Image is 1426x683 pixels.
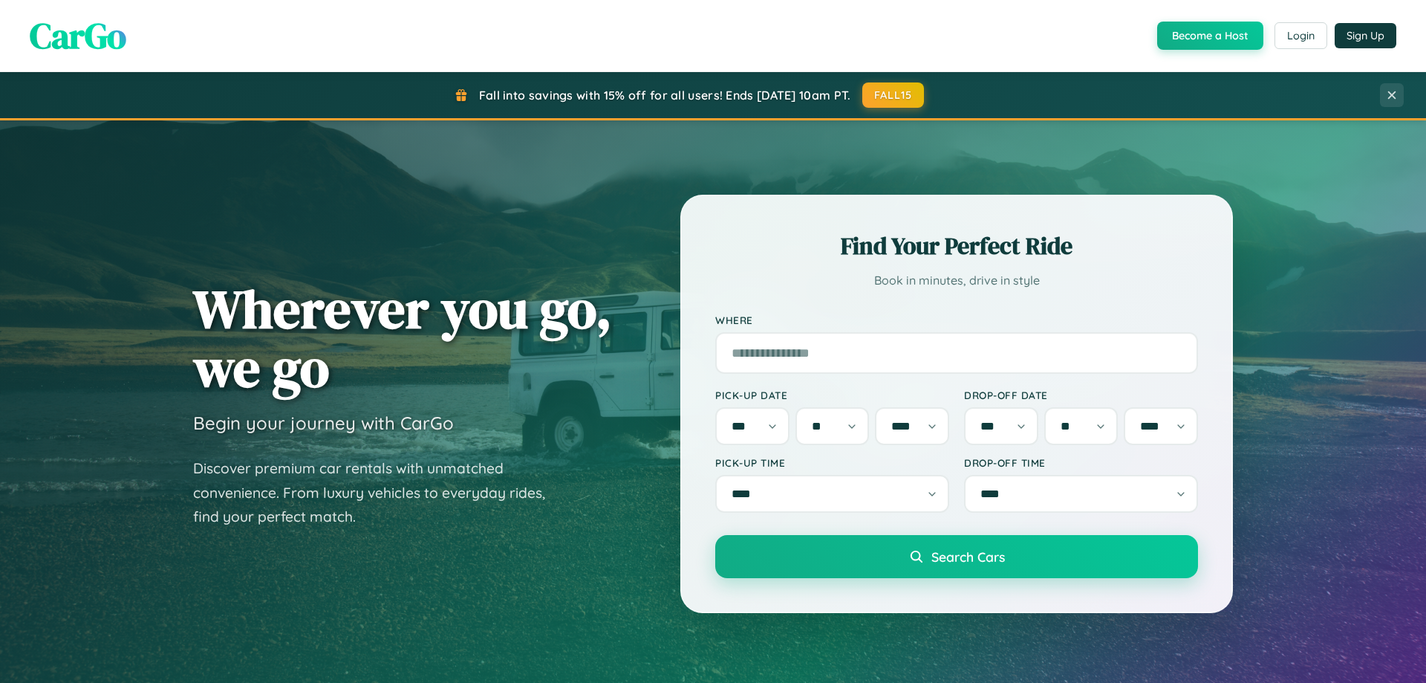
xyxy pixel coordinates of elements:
label: Drop-off Date [964,389,1198,401]
p: Discover premium car rentals with unmatched convenience. From luxury vehicles to everyday rides, ... [193,456,564,529]
label: Pick-up Date [715,389,949,401]
button: FALL15 [862,82,925,108]
label: Drop-off Time [964,456,1198,469]
span: Search Cars [931,548,1005,565]
button: Become a Host [1157,22,1263,50]
button: Login [1274,22,1327,49]
h2: Find Your Perfect Ride [715,230,1198,262]
button: Sign Up [1335,23,1396,48]
span: Fall into savings with 15% off for all users! Ends [DATE] 10am PT. [479,88,851,103]
span: CarGo [30,11,126,60]
h1: Wherever you go, we go [193,279,612,397]
button: Search Cars [715,535,1198,578]
label: Where [715,314,1198,326]
p: Book in minutes, drive in style [715,270,1198,291]
h3: Begin your journey with CarGo [193,412,454,434]
label: Pick-up Time [715,456,949,469]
